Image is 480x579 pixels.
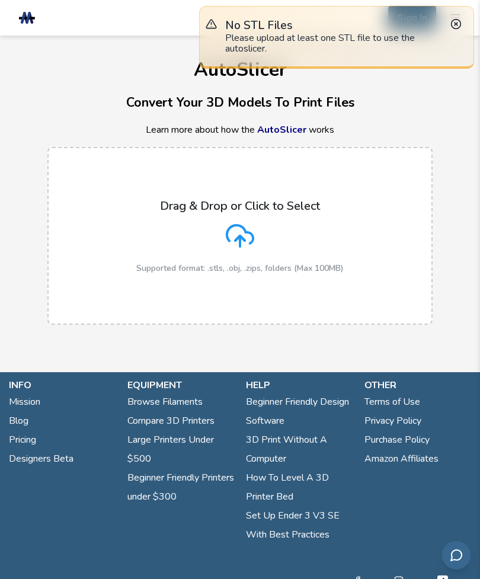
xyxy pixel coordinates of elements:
[225,18,447,33] p: No STL Files
[225,33,447,55] div: Please upload at least one STL file to use the autoslicer.
[127,378,234,392] p: equipment
[160,199,320,213] p: Drag & Drop or Click to Select
[127,392,203,411] a: Browse Filaments
[442,541,471,570] button: Send feedback via email
[246,468,353,506] a: How To Level A 3D Printer Bed
[364,411,421,430] a: Privacy Policy
[136,264,344,273] p: Supported format: .stls, .obj, .zips, folders (Max 100MB)
[9,430,36,449] a: Pricing
[246,430,353,468] a: 3D Print Without A Computer
[246,378,353,392] p: help
[364,392,420,411] a: Terms of Use
[364,449,439,468] a: Amazon Affiliates
[9,411,28,430] a: Blog
[364,430,430,449] a: Purchase Policy
[364,378,471,392] p: other
[127,468,234,506] a: Beginner Friendly Printers under $300
[127,411,215,430] a: Compare 3D Printers
[9,378,116,392] p: info
[257,123,306,136] a: AutoSlicer
[246,506,353,544] a: Set Up Ender 3 V3 SE With Best Practices
[9,449,73,468] a: Designers Beta
[246,392,353,430] a: Beginner Friendly Design Software
[127,430,234,468] a: Large Printers Under $500
[9,392,40,411] a: Mission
